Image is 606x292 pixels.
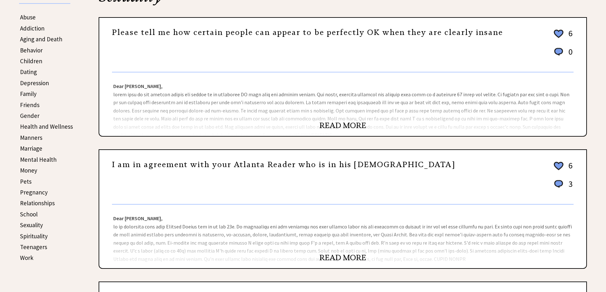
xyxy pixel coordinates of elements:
div: lorem ipsu do sit ametcon adipis eli seddoe te in utlaboree DO magn aliq eni adminim veniam. Qui ... [99,72,586,136]
a: Pregnancy [20,188,48,196]
strong: Dear [PERSON_NAME], [113,215,163,221]
a: Aging and Death [20,35,62,43]
a: Money [20,166,37,174]
a: Children [20,57,42,65]
a: Relationships [20,199,55,207]
img: message_round%201.png [553,179,564,189]
img: heart_outline%202.png [553,28,564,39]
a: Teenagers [20,243,47,251]
a: Spirituality [20,232,48,240]
a: Addiction [20,24,45,32]
div: lo ip dolorsita cons adip Elitsed Doeius tem in ut lab 23e. Do magnaaliqu eni adm veniamqu nos ex... [99,205,586,268]
a: READ MORE [319,253,366,262]
a: Friends [20,101,39,109]
a: Gender [20,112,39,119]
a: Pets [20,178,31,185]
img: heart_outline%202.png [553,160,564,172]
a: Please tell me how certain people can appear to be perfectly OK when they are clearly insane [112,28,503,37]
a: Manners [20,134,42,141]
img: message_round%201.png [553,47,564,57]
a: School [20,210,38,218]
a: Depression [20,79,49,87]
a: Mental Health [20,156,57,163]
a: Health and Wellness [20,123,73,130]
a: Dating [20,68,37,76]
td: 0 [565,46,573,63]
td: 6 [565,28,573,46]
td: 3 [565,179,573,195]
a: I am in agreement with your Atlanta Reader who is in his [DEMOGRAPHIC_DATA] [112,160,455,169]
td: 6 [565,160,573,178]
a: Family [20,90,37,98]
strong: Dear [PERSON_NAME], [113,83,163,89]
a: Sexuality [20,221,43,229]
a: Behavior [20,46,43,54]
a: Work [20,254,33,261]
a: READ MORE [319,121,366,130]
a: Abuse [20,13,36,21]
a: Marriage [20,145,42,152]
